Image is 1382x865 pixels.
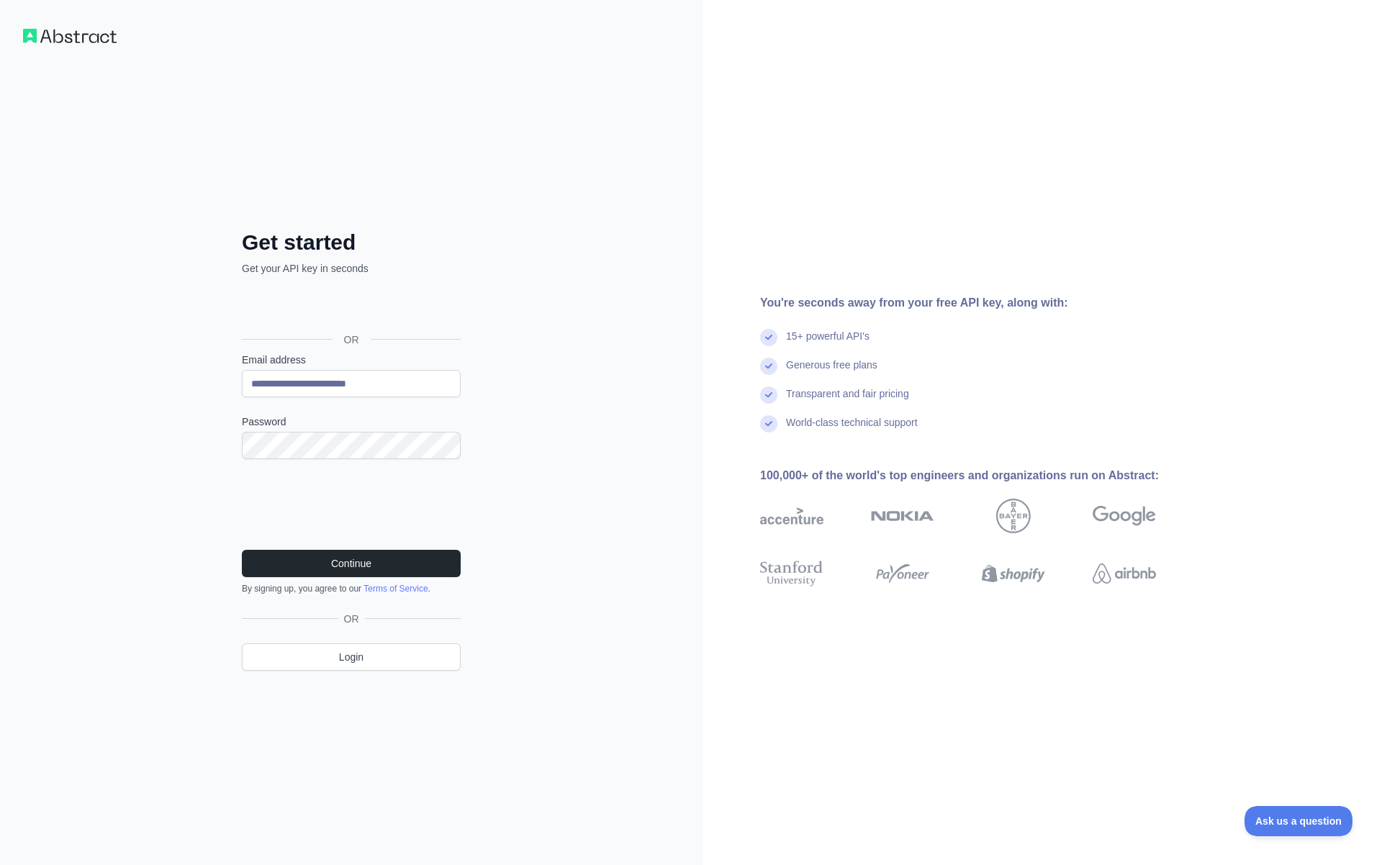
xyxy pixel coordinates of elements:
[786,358,877,386] div: Generous free plans
[235,291,465,323] iframe: Sign in with Google Button
[760,358,777,375] img: check mark
[760,294,1202,312] div: You're seconds away from your free API key, along with:
[242,550,461,577] button: Continue
[242,353,461,367] label: Email address
[242,261,461,276] p: Get your API key in seconds
[242,415,461,429] label: Password
[242,230,461,255] h2: Get started
[760,386,777,404] img: check mark
[786,415,918,444] div: World-class technical support
[871,558,934,589] img: payoneer
[242,583,461,594] div: By signing up, you agree to our .
[786,329,870,358] div: 15+ powerful API's
[1245,806,1353,836] iframe: Toggle Customer Support
[338,612,365,626] span: OR
[996,499,1031,533] img: bayer
[242,476,461,533] iframe: reCAPTCHA
[23,29,117,43] img: Workflow
[242,643,461,671] a: Login
[760,467,1202,484] div: 100,000+ of the world's top engineers and organizations run on Abstract:
[1093,558,1156,589] img: airbnb
[1093,499,1156,533] img: google
[760,558,823,589] img: stanford university
[871,499,934,533] img: nokia
[982,558,1045,589] img: shopify
[363,584,428,594] a: Terms of Service
[760,499,823,533] img: accenture
[333,332,371,347] span: OR
[760,415,777,432] img: check mark
[760,329,777,346] img: check mark
[786,386,909,415] div: Transparent and fair pricing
